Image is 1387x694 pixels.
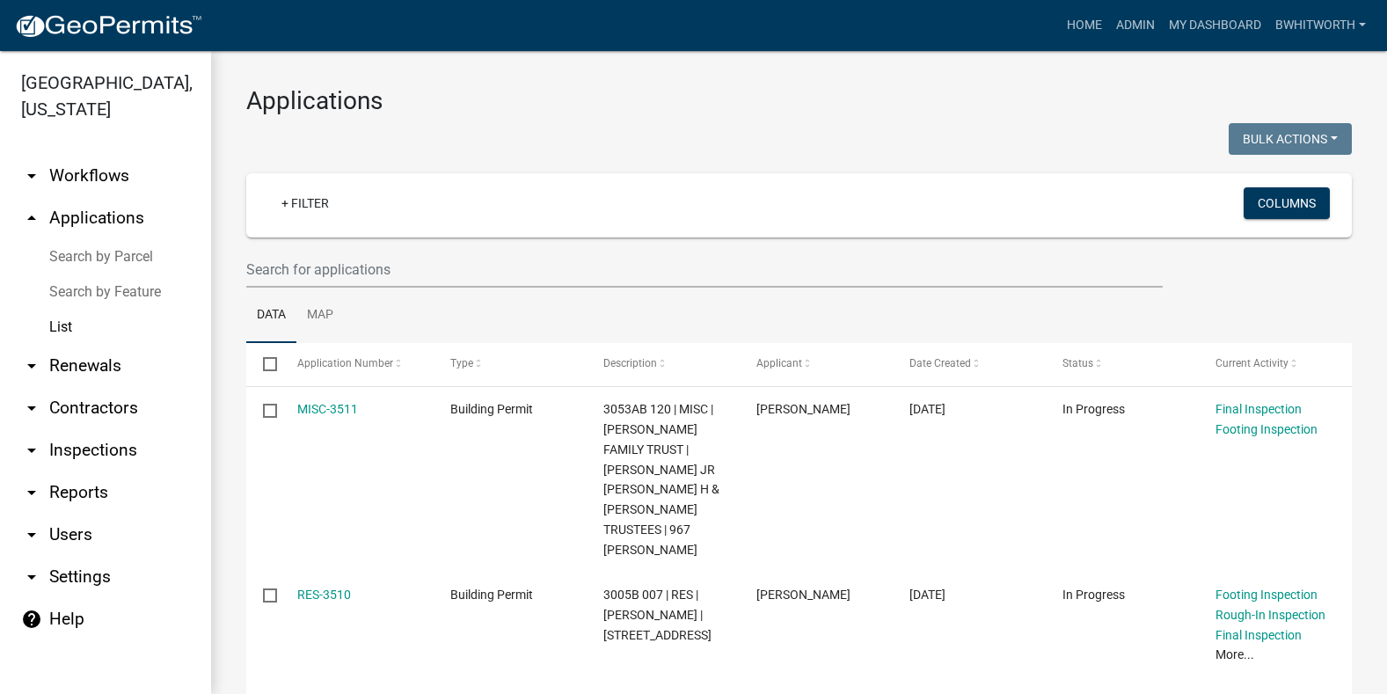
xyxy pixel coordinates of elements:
datatable-header-cell: Select [246,343,280,385]
i: arrow_drop_up [21,208,42,229]
span: Type [450,357,473,369]
i: arrow_drop_down [21,566,42,588]
a: More... [1215,647,1254,661]
button: Columns [1244,187,1330,219]
datatable-header-cell: Status [1046,343,1199,385]
span: ARTHUR HANSON [756,402,850,416]
datatable-header-cell: Description [587,343,740,385]
i: help [21,609,42,630]
span: Current Activity [1215,357,1288,369]
span: DAVID KING [756,588,850,602]
a: BWhitworth [1268,9,1373,42]
i: arrow_drop_down [21,355,42,376]
datatable-header-cell: Date Created [893,343,1046,385]
span: In Progress [1062,588,1125,602]
datatable-header-cell: Application Number [280,343,433,385]
datatable-header-cell: Type [433,343,586,385]
span: Applicant [756,357,802,369]
input: Search for applications [246,252,1163,288]
a: + Filter [267,187,343,219]
a: Home [1060,9,1109,42]
a: Final Inspection [1215,402,1302,416]
i: arrow_drop_down [21,165,42,186]
datatable-header-cell: Current Activity [1199,343,1352,385]
button: Bulk Actions [1229,123,1352,155]
h3: Applications [246,86,1352,116]
a: Data [246,288,296,344]
i: arrow_drop_down [21,440,42,461]
a: Footing Inspection [1215,588,1318,602]
a: Rough-In Inspection [1215,608,1325,622]
span: 3053AB 120 | MISC | HANSON FAMILY TRUST | HANSON JR ARTHUR H & JEAN J TRUSTEES | 967 LEMMON LN [603,402,719,556]
span: Description [603,357,657,369]
a: Admin [1109,9,1162,42]
a: Final Inspection [1215,628,1302,642]
a: RES-3510 [297,588,351,602]
span: Application Number [297,357,393,369]
i: arrow_drop_down [21,482,42,503]
span: Date Created [909,357,971,369]
span: Status [1062,357,1093,369]
span: In Progress [1062,402,1125,416]
i: arrow_drop_down [21,398,42,419]
a: MISC-3511 [297,402,358,416]
a: My Dashboard [1162,9,1268,42]
span: 10/07/2025 [909,588,945,602]
i: arrow_drop_down [21,524,42,545]
a: Map [296,288,344,344]
span: 3005B 007 | RES | VINCENT GUISETTI | 176 DOWEL CIR [603,588,712,642]
datatable-header-cell: Applicant [740,343,893,385]
span: Building Permit [450,588,533,602]
a: Footing Inspection [1215,422,1318,436]
span: 10/07/2025 [909,402,945,416]
span: Building Permit [450,402,533,416]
